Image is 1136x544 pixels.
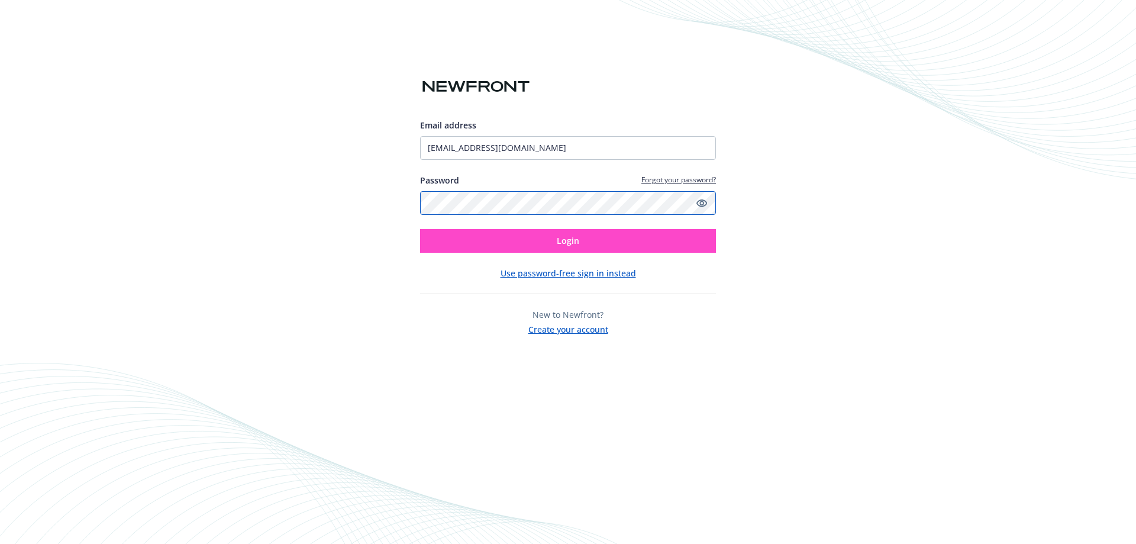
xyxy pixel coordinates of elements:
a: Show password [695,196,709,210]
input: Enter your password [420,191,716,215]
button: Create your account [528,321,608,336]
input: Enter your email [420,136,716,160]
img: Newfront logo [420,76,532,97]
label: Password [420,174,459,186]
span: New to Newfront? [532,309,603,320]
span: Email address [420,120,476,131]
button: Login [420,229,716,253]
a: Forgot your password? [641,175,716,185]
span: Login [557,235,579,246]
button: Use password-free sign in instead [501,267,636,279]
